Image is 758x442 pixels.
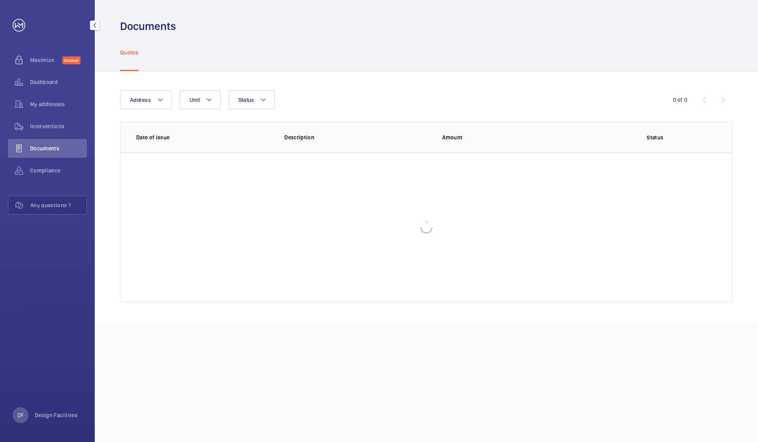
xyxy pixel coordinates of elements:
p: Description [284,133,430,141]
div: 0 of 0 [673,96,687,104]
button: Address [120,90,172,109]
span: Documents [30,144,87,152]
span: Dashboard [30,78,87,86]
p: Design Facilities [35,411,77,419]
button: Unit [180,90,221,109]
span: Interventions [30,122,87,130]
span: Maximize [30,56,62,64]
span: Address [130,97,151,103]
p: Status [594,133,717,141]
span: Compliance [30,167,87,174]
p: DF [17,411,24,419]
span: My addresses [30,100,87,108]
h1: Documents [120,19,176,34]
p: Quotes [120,49,138,56]
span: Any questions ? [30,201,86,209]
button: Status [229,90,275,109]
p: Amount [442,133,581,141]
span: Discover [62,56,81,64]
span: Status [238,97,254,103]
p: Date of issue [136,133,272,141]
span: Unit [189,97,200,103]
